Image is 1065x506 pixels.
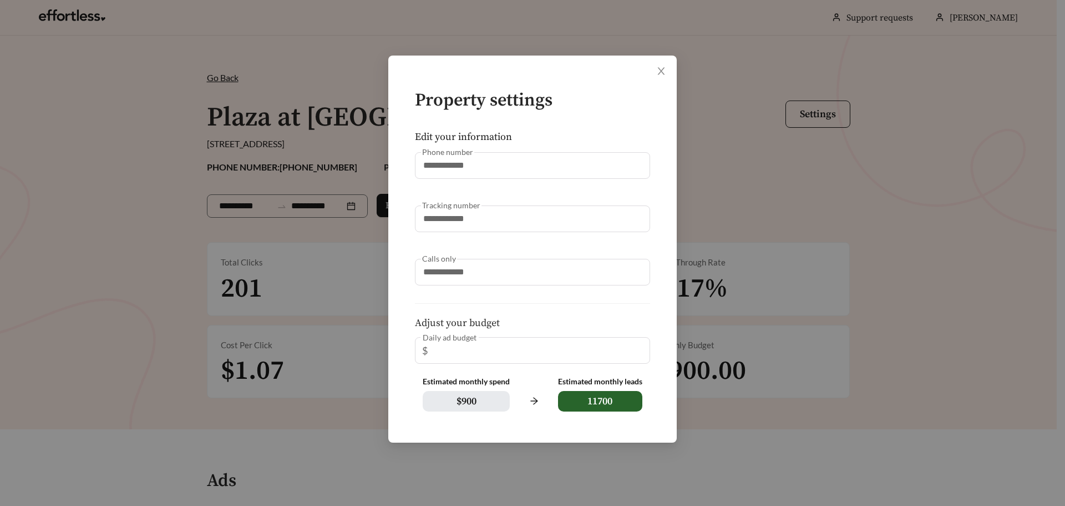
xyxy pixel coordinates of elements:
[423,377,510,387] div: Estimated monthly spend
[558,377,642,387] div: Estimated monthly leads
[415,318,650,329] h5: Adjust your budget
[415,91,650,111] h4: Property settings
[523,390,544,412] span: arrow-right
[558,391,642,412] span: 11700
[415,132,650,143] h5: Edit your information
[656,66,666,76] span: close
[646,56,677,87] button: Close
[423,391,510,412] span: $ 900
